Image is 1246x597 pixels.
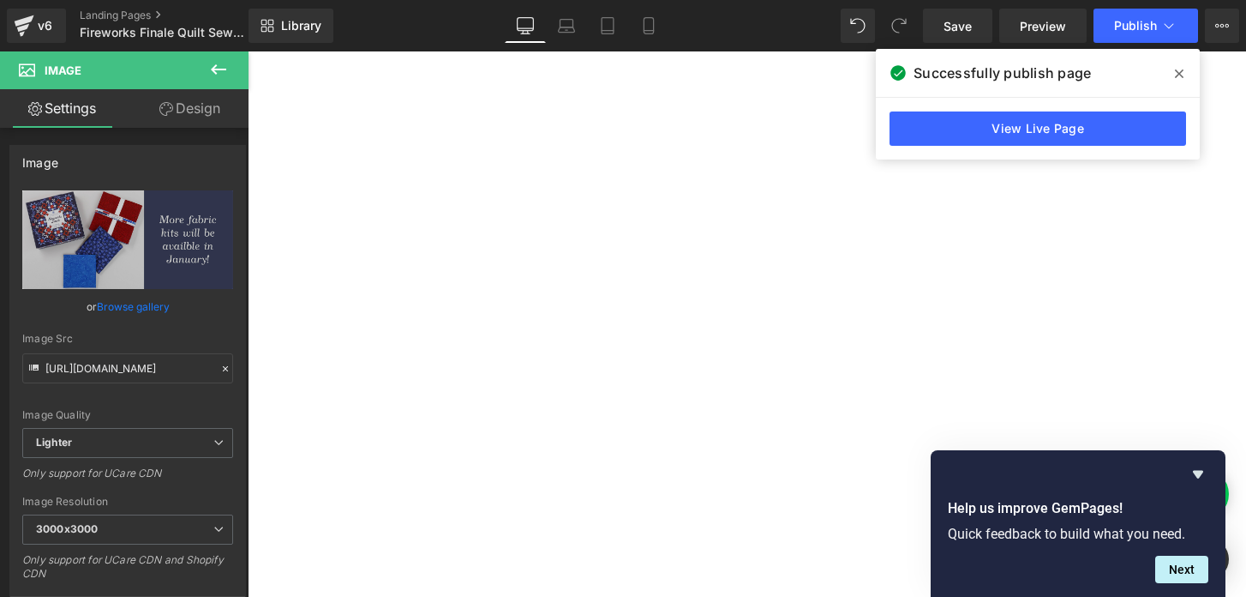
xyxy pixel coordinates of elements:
[1205,9,1239,43] button: More
[587,9,628,43] a: Tablet
[36,522,98,535] b: 3000x3000
[948,464,1208,583] div: Help us improve GemPages!
[948,498,1208,519] h2: Help us improve GemPages!
[882,9,916,43] button: Redo
[34,15,56,37] div: v6
[22,146,58,170] div: Image
[97,292,170,322] a: Browse gallery
[281,18,321,33] span: Library
[22,298,233,316] div: or
[943,17,972,35] span: Save
[80,26,244,39] span: Fireworks Finale Quilt Sew Along
[546,9,587,43] a: Laptop
[948,526,1208,542] p: Quick feedback to build what you need.
[22,409,233,421] div: Image Quality
[1020,17,1066,35] span: Preview
[45,63,81,77] span: Image
[36,436,72,449] b: Lighter
[1093,9,1198,43] button: Publish
[841,9,875,43] button: Undo
[890,112,1186,146] a: View Live Page
[7,9,66,43] a: v6
[1188,464,1208,485] button: Hide survey
[22,496,233,508] div: Image Resolution
[80,9,277,22] a: Landing Pages
[628,9,669,43] a: Mobile
[914,63,1091,83] span: Successfully publish page
[1155,556,1208,583] button: Next question
[999,9,1087,43] a: Preview
[505,9,546,43] a: Desktop
[22,353,233,383] input: Link
[249,9,333,43] a: New Library
[128,89,252,128] a: Design
[22,333,233,345] div: Image Src
[22,553,233,592] div: Only support for UCare CDN and Shopify CDN
[1114,19,1157,33] span: Publish
[22,467,233,491] div: Only support for UCare CDN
